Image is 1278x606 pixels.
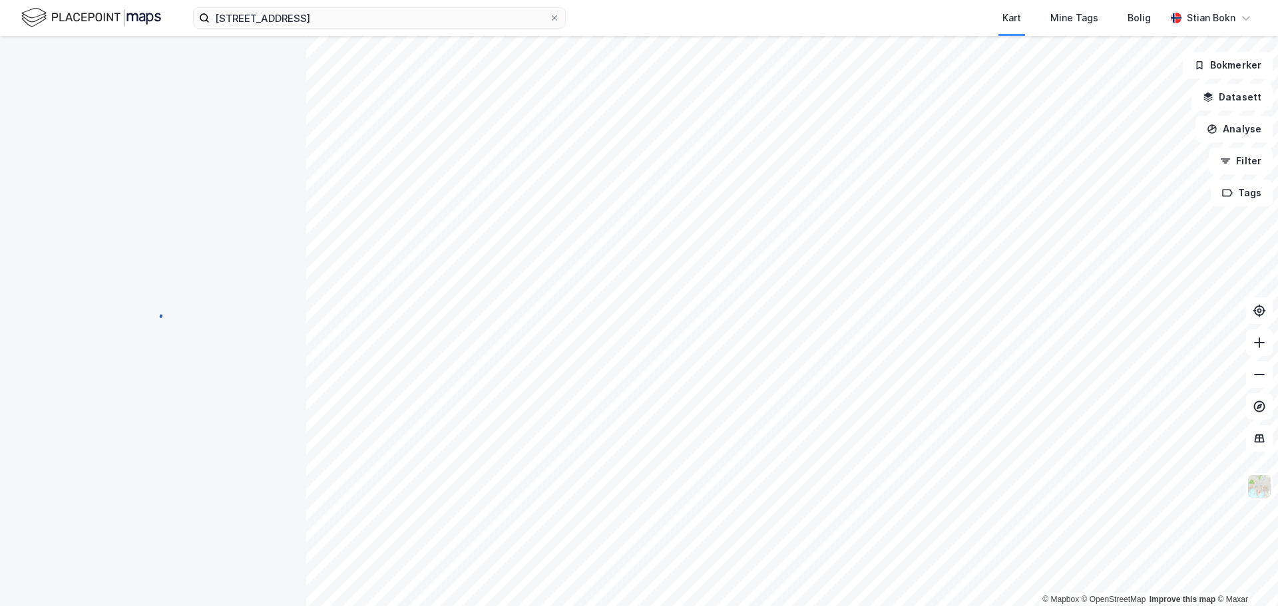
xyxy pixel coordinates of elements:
[1211,542,1278,606] div: Kontrollprogram for chat
[1082,595,1146,604] a: OpenStreetMap
[1191,84,1273,110] button: Datasett
[1042,595,1079,604] a: Mapbox
[1187,10,1235,26] div: Stian Bokn
[1002,10,1021,26] div: Kart
[1247,474,1272,499] img: Z
[1150,595,1215,604] a: Improve this map
[1211,180,1273,206] button: Tags
[210,8,549,28] input: Søk på adresse, matrikkel, gårdeiere, leietakere eller personer
[1128,10,1151,26] div: Bolig
[1209,148,1273,174] button: Filter
[1211,542,1278,606] iframe: Chat Widget
[1195,116,1273,142] button: Analyse
[1050,10,1098,26] div: Mine Tags
[21,6,161,29] img: logo.f888ab2527a4732fd821a326f86c7f29.svg
[1183,52,1273,78] button: Bokmerker
[142,303,164,324] img: spinner.a6d8c91a73a9ac5275cf975e30b51cfb.svg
